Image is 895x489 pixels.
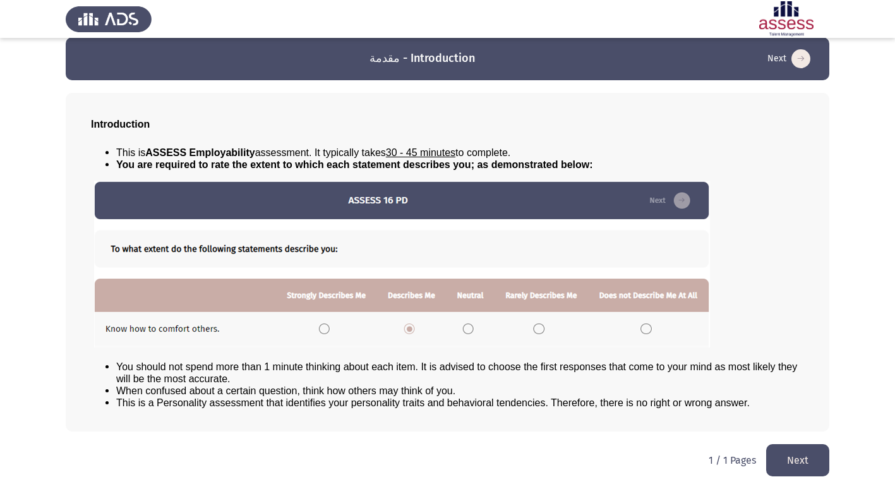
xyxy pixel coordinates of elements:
img: Assess Talent Management logo [66,1,152,37]
u: 30 - 45 minutes [386,147,455,158]
h3: مقدمة - Introduction [369,51,475,66]
span: Introduction [91,119,150,130]
b: ASSESS Employability [145,147,255,158]
span: You are required to rate the extent to which each statement describes you; as demonstrated below: [116,159,593,170]
span: You should not spend more than 1 minute thinking about each item. It is advised to choose the fir... [116,361,797,384]
img: Assessment logo of ASSESS Employability - EBI [743,1,829,37]
span: This is a Personality assessment that identifies your personality traits and behavioral tendencie... [116,397,750,408]
button: load next page [764,49,814,69]
span: This is assessment. It typically takes to complete. [116,147,510,158]
p: 1 / 1 Pages [709,454,756,466]
span: When confused about a certain question, think how others may think of you. [116,385,455,396]
button: load next page [766,444,829,476]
